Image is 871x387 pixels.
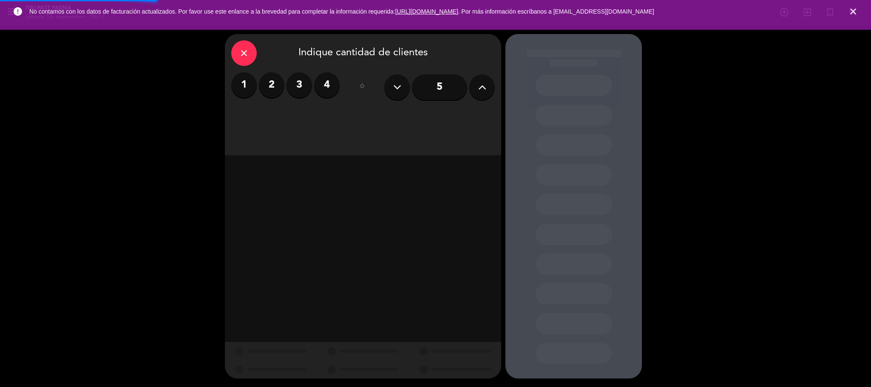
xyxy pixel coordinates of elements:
[287,72,312,98] label: 3
[231,40,495,66] div: Indique cantidad de clientes
[314,72,340,98] label: 4
[259,72,284,98] label: 2
[458,8,654,15] a: . Por más información escríbanos a [EMAIL_ADDRESS][DOMAIN_NAME]
[13,6,23,17] i: error
[239,48,249,58] i: close
[231,72,257,98] label: 1
[848,6,858,17] i: close
[395,8,458,15] a: [URL][DOMAIN_NAME]
[348,72,376,102] div: ó
[29,8,654,15] span: No contamos con los datos de facturación actualizados. Por favor use este enlance a la brevedad p...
